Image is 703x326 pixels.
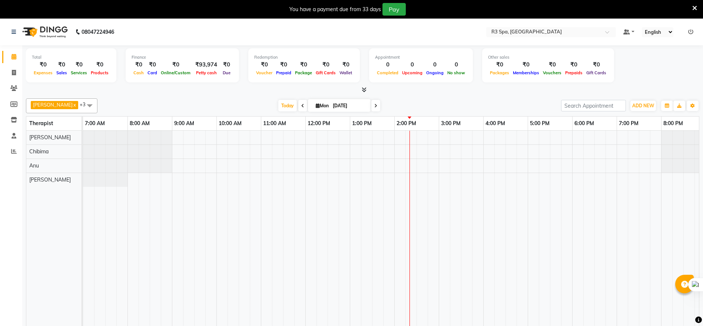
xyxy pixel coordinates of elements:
span: Ongoing [424,70,445,75]
a: 7:00 PM [617,118,640,129]
a: 10:00 AM [217,118,243,129]
a: 5:00 PM [528,118,551,129]
a: 12:00 PM [306,118,332,129]
span: Card [146,70,159,75]
span: Services [69,70,89,75]
div: ₹0 [488,61,511,69]
div: 0 [445,61,467,69]
span: [PERSON_NAME] [33,102,73,108]
span: No show [445,70,467,75]
span: Therapist [29,120,53,127]
div: 0 [424,61,445,69]
a: x [73,102,76,108]
div: Finance [132,54,233,61]
span: Today [278,100,297,111]
a: 8:00 AM [128,118,152,129]
input: Search Appointment [561,100,626,111]
span: Gift Cards [584,70,608,75]
div: ₹0 [220,61,233,69]
div: Other sales [488,54,608,61]
span: Anu [29,162,39,169]
div: ₹0 [314,61,338,69]
input: 2025-09-01 [331,100,368,111]
span: +3 [80,101,91,107]
div: ₹0 [338,61,354,69]
div: ₹0 [584,61,608,69]
span: Package [293,70,314,75]
div: ₹0 [511,61,541,69]
div: ₹0 [254,61,274,69]
span: Packages [488,70,511,75]
span: Mon [314,103,331,108]
span: Completed [375,70,400,75]
a: 1:00 PM [350,118,374,129]
img: logo [19,22,70,42]
span: Sales [54,70,69,75]
span: Wallet [338,70,354,75]
span: Chibima [29,148,49,155]
a: 11:00 AM [261,118,288,129]
span: Petty cash [194,70,219,75]
div: 0 [375,61,400,69]
div: ₹0 [563,61,584,69]
div: ₹0 [32,61,54,69]
div: You have a payment due from 33 days [289,6,381,13]
div: ₹0 [89,61,110,69]
span: ADD NEW [632,103,654,108]
div: 0 [400,61,424,69]
div: ₹0 [293,61,314,69]
div: ₹0 [69,61,89,69]
span: [PERSON_NAME] [29,134,71,141]
div: ₹0 [159,61,192,69]
button: ADD NEW [630,101,656,111]
span: Gift Cards [314,70,338,75]
span: Voucher [254,70,274,75]
a: 9:00 AM [172,118,196,129]
div: ₹0 [274,61,293,69]
a: 6:00 PM [573,118,596,129]
span: Products [89,70,110,75]
div: Redemption [254,54,354,61]
div: ₹0 [146,61,159,69]
div: ₹0 [132,61,146,69]
div: ₹93,974 [192,61,220,69]
a: 3:00 PM [439,118,462,129]
span: Due [221,70,232,75]
div: ₹0 [541,61,563,69]
span: Upcoming [400,70,424,75]
a: 8:00 PM [661,118,685,129]
span: Prepaids [563,70,584,75]
div: Total [32,54,110,61]
span: Prepaid [274,70,293,75]
a: 2:00 PM [395,118,418,129]
span: Online/Custom [159,70,192,75]
span: Vouchers [541,70,563,75]
div: ₹0 [54,61,69,69]
a: 7:00 AM [83,118,107,129]
span: Expenses [32,70,54,75]
div: Appointment [375,54,467,61]
a: 4:00 PM [484,118,507,129]
span: Cash [132,70,146,75]
span: Memberships [511,70,541,75]
span: [PERSON_NAME] [29,176,71,183]
button: Pay [382,3,406,16]
b: 08047224946 [82,22,114,42]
